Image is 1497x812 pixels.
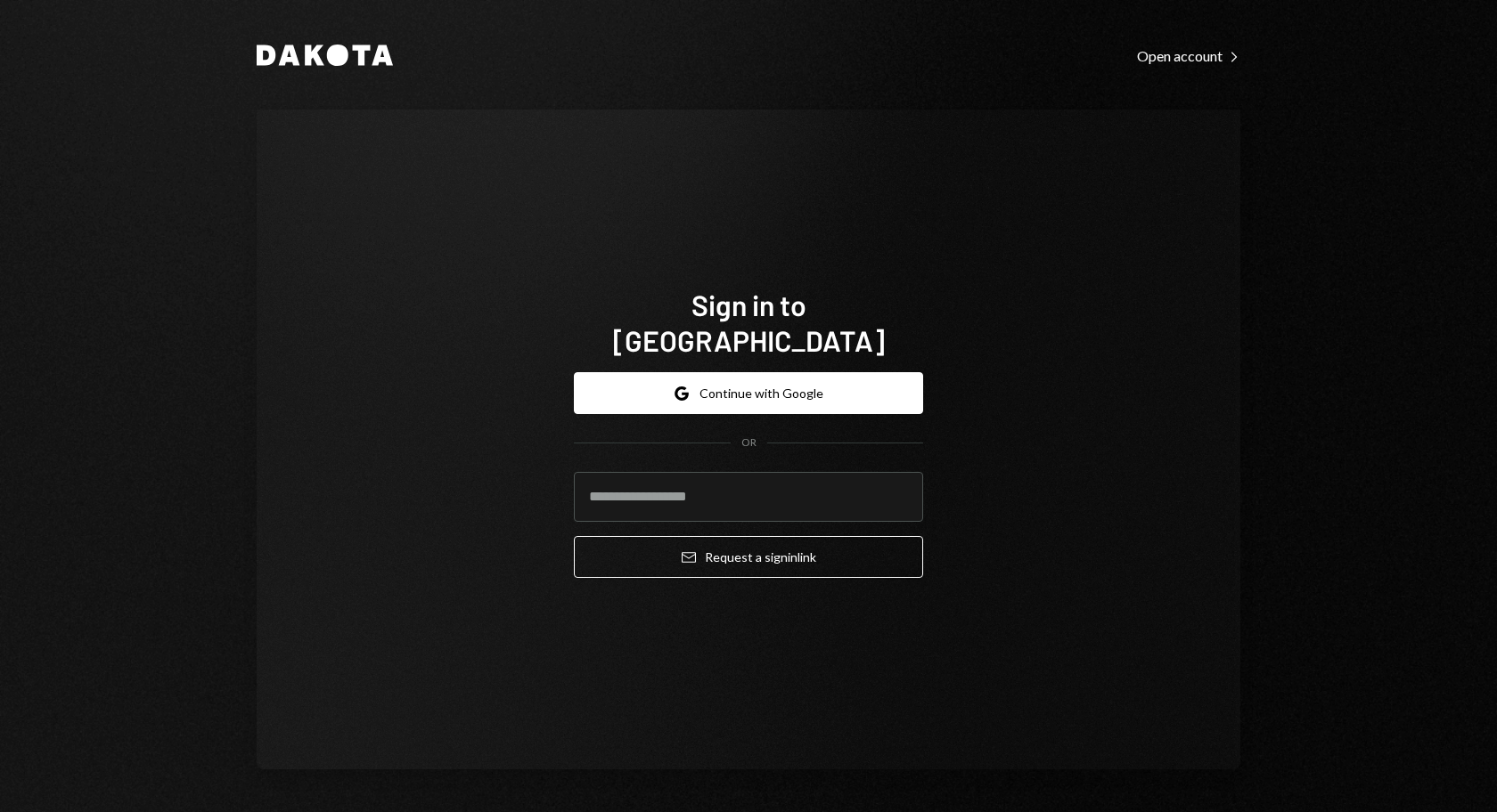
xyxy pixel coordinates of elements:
[574,372,923,414] button: Continue with Google
[1137,45,1240,65] a: Open account
[574,287,923,358] h1: Sign in to [GEOGRAPHIC_DATA]
[1137,47,1240,65] div: Open account
[741,435,757,451] div: OR
[574,536,923,578] button: Request a signinlink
